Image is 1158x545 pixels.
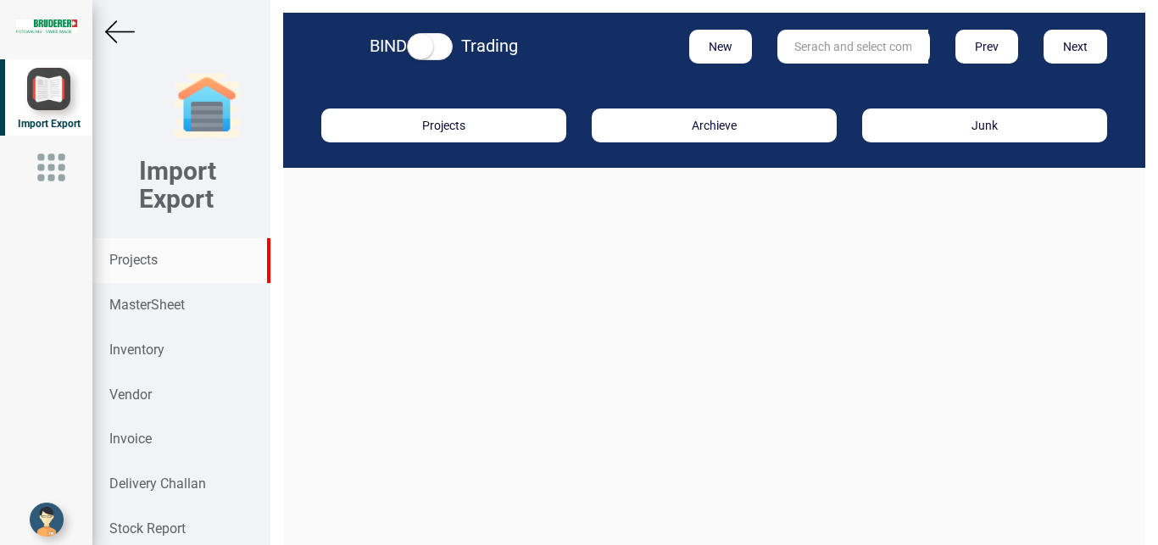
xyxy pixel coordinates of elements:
[109,520,186,537] strong: Stock Report
[109,475,206,492] strong: Delivery Challan
[173,72,241,140] img: garage-closed.png
[18,118,81,130] span: Import Export
[862,108,1107,142] button: Junk
[1044,30,1107,64] button: Next
[777,30,928,64] input: Serach and select comm_nr
[461,36,518,56] strong: Trading
[109,387,152,403] strong: Vendor
[955,30,1019,64] button: Prev
[689,30,753,64] button: New
[370,36,407,56] strong: BIND
[321,108,566,142] button: Projects
[109,297,185,313] strong: MasterSheet
[109,431,152,447] strong: Invoice
[139,156,216,214] b: Import Export
[592,108,837,142] button: Archieve
[109,252,158,268] strong: Projects
[109,342,164,358] strong: Inventory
